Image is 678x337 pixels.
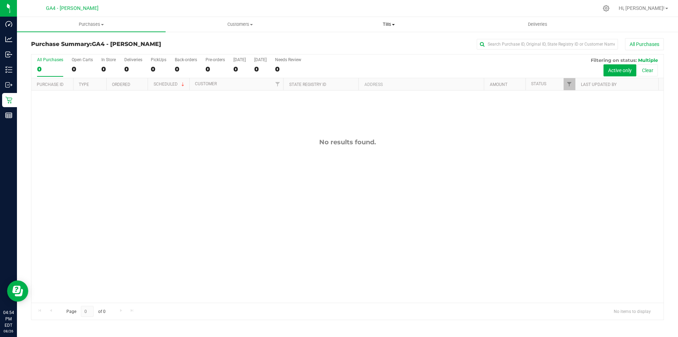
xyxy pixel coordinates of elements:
div: Needs Review [275,57,301,62]
iframe: Resource center [7,280,28,302]
div: 0 [275,65,301,73]
button: Clear [637,64,658,76]
div: [DATE] [233,57,246,62]
div: 0 [206,65,225,73]
div: 0 [151,65,166,73]
div: [DATE] [254,57,267,62]
div: Open Carts [72,57,93,62]
a: Tills [314,17,463,32]
div: 0 [233,65,246,73]
span: Filtering on status: [591,57,637,63]
inline-svg: Inbound [5,51,12,58]
a: Last Updated By [581,82,617,87]
h3: Purchase Summary: [31,41,242,47]
span: Customers [166,21,314,28]
a: Filter [564,78,575,90]
div: All Purchases [37,57,63,62]
span: GA4 - [PERSON_NAME] [46,5,99,11]
inline-svg: Outbound [5,81,12,88]
a: Purchase ID [37,82,64,87]
a: Scheduled [154,82,186,87]
a: Type [79,82,89,87]
a: Filter [272,78,283,90]
div: 0 [101,65,116,73]
inline-svg: Inventory [5,66,12,73]
span: Deliveries [518,21,557,28]
inline-svg: Analytics [5,36,12,43]
span: Hi, [PERSON_NAME]! [619,5,665,11]
button: Active only [603,64,636,76]
a: State Registry ID [289,82,326,87]
p: 04:54 PM EDT [3,309,14,329]
span: Purchases [17,21,166,28]
span: Multiple [638,57,658,63]
div: Manage settings [602,5,611,12]
a: Customer [195,81,217,86]
div: 0 [254,65,267,73]
th: Address [358,78,484,91]
span: No items to display [608,306,656,316]
a: Status [531,81,546,86]
div: 0 [72,65,93,73]
div: Pre-orders [206,57,225,62]
div: No results found. [31,138,664,146]
a: Ordered [112,82,130,87]
inline-svg: Retail [5,97,12,104]
div: In Store [101,57,116,62]
a: Purchases [17,17,166,32]
p: 08/26 [3,329,14,334]
span: GA4 - [PERSON_NAME] [92,41,161,47]
a: Customers [166,17,314,32]
div: PickUps [151,57,166,62]
div: 0 [124,65,142,73]
input: Search Purchase ID, Original ID, State Registry ID or Customer Name... [477,39,618,50]
span: Page of 0 [60,306,111,317]
inline-svg: Dashboard [5,21,12,28]
div: Back-orders [175,57,197,62]
span: Tills [315,21,463,28]
inline-svg: Reports [5,112,12,119]
div: 0 [37,65,63,73]
a: Deliveries [463,17,612,32]
div: Deliveries [124,57,142,62]
a: Amount [490,82,507,87]
div: 0 [175,65,197,73]
button: All Purchases [625,38,664,50]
